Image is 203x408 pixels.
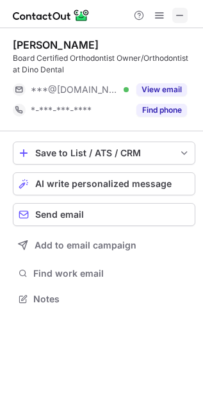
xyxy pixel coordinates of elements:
[13,290,195,308] button: Notes
[13,53,195,76] div: Board Certified Orthodontist Owner/Orthodontist at Dino Dental
[33,293,190,305] span: Notes
[35,240,136,250] span: Add to email campaign
[13,234,195,257] button: Add to email campaign
[35,148,173,158] div: Save to List / ATS / CRM
[13,38,99,51] div: [PERSON_NAME]
[13,172,195,195] button: AI write personalized message
[136,104,187,117] button: Reveal Button
[13,8,90,23] img: ContactOut v5.3.10
[33,268,190,279] span: Find work email
[13,142,195,165] button: save-profile-one-click
[31,84,119,95] span: ***@[DOMAIN_NAME]
[35,179,172,189] span: AI write personalized message
[13,203,195,226] button: Send email
[13,265,195,282] button: Find work email
[35,209,84,220] span: Send email
[136,83,187,96] button: Reveal Button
